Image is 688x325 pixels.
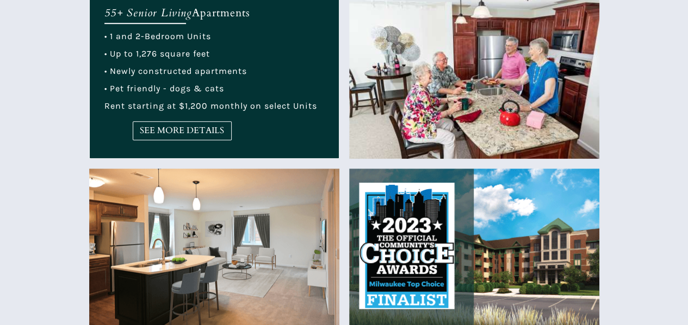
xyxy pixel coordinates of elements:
a: SEE MORE DETAILS [133,121,232,140]
em: 55+ Senior Living [104,5,192,20]
span: • 1 and 2-Bedroom Units [104,31,211,41]
span: SEE MORE DETAILS [133,126,231,136]
span: • Newly constructed apartments [104,66,247,76]
span: • Up to 1,276 square feet [104,48,210,59]
span: • Pet friendly - dogs & cats [104,83,224,93]
span: Apartments [192,5,250,20]
span: Rent starting at $1,200 monthly on select Units [104,101,317,111]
